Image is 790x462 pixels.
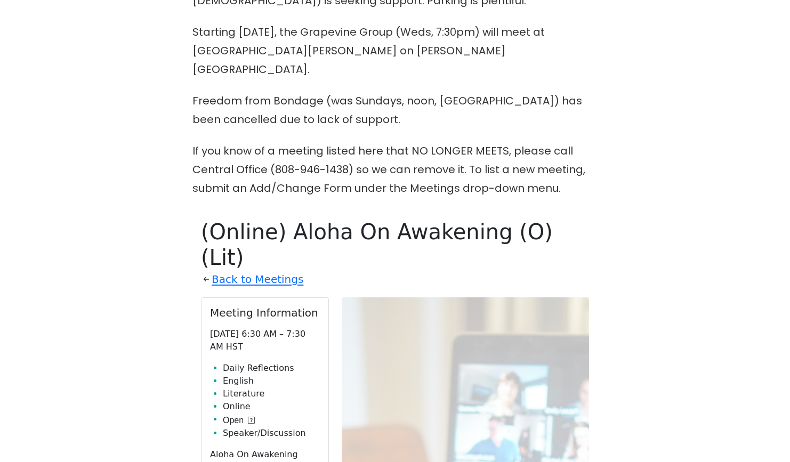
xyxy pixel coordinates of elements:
[210,328,320,353] p: [DATE] 6:30 AM – 7:30 AM HST
[223,375,320,387] li: English
[210,306,320,319] h2: Meeting Information
[223,414,255,427] button: Open
[223,362,320,375] li: Daily Reflections
[212,270,303,289] a: Back to Meetings
[223,400,320,413] li: Online
[192,92,598,129] p: Freedom from Bondage (was Sundays, noon, [GEOGRAPHIC_DATA]) has been cancelled due to lack of sup...
[192,142,598,198] p: If you know of a meeting listed here that NO LONGER MEETS, please call Central Office (808-946-14...
[192,23,598,79] p: Starting [DATE], the Grapevine Group (Weds, 7:30pm) will meet at [GEOGRAPHIC_DATA][PERSON_NAME] o...
[201,219,589,270] h1: (Online) Aloha On Awakening (O)(Lit)
[223,387,320,400] li: Literature
[223,427,320,440] li: Speaker/Discussion
[223,414,244,427] span: Open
